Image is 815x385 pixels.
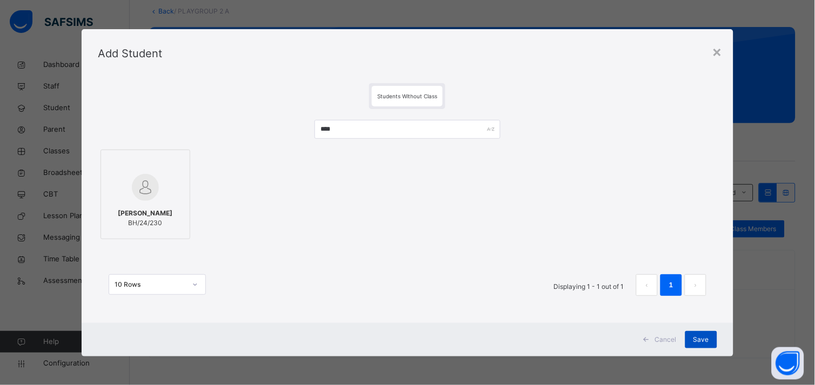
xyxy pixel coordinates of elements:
[98,47,162,60] span: Add Student
[115,280,186,289] div: 10 Rows
[377,93,437,99] span: Students Without Class
[772,347,804,380] button: Open asap
[132,174,159,201] img: default.svg
[655,335,677,345] span: Cancel
[545,274,632,296] li: Displaying 1 - 1 out of 1
[660,274,682,296] li: 1
[118,208,172,218] span: [PERSON_NAME]
[693,335,709,345] span: Save
[712,40,723,63] div: ×
[636,274,658,296] li: 上一页
[636,274,658,296] button: prev page
[685,274,706,296] li: 下一页
[685,274,706,296] button: next page
[118,218,172,228] span: BH/24/230
[666,278,677,292] a: 1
